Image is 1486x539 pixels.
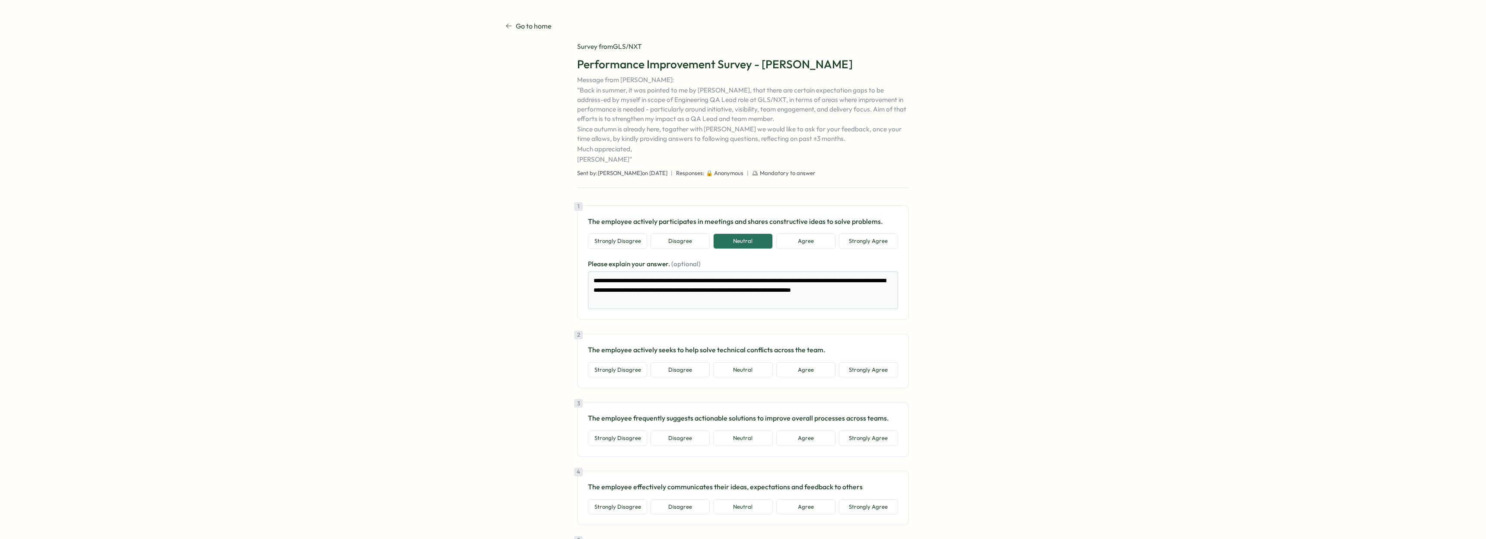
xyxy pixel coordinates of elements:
button: Strongly Disagree [588,499,647,515]
button: Agree [776,431,835,446]
button: Strongly Agree [839,362,898,378]
span: Sent by: [PERSON_NAME] on [DATE] [577,169,667,177]
p: Go to home [516,21,552,32]
button: Strongly Disagree [588,362,647,378]
button: Strongly Agree [839,233,898,249]
button: Agree [776,362,835,378]
span: Responses: 🔒 Anonymous [676,169,743,177]
button: Neutral [713,431,772,446]
p: The employee effectively communicates their ideas, expectations and feedback to others [588,482,898,492]
button: Neutral [713,233,772,249]
p: Message from [PERSON_NAME]: "Back in summer, it was pointed to me by [PERSON_NAME], that there ar... [577,75,909,164]
span: | [747,169,749,177]
div: 1 [574,202,583,211]
button: Disagree [651,233,710,249]
button: Neutral [713,362,772,378]
h1: Performance Improvement Survey - [PERSON_NAME] [577,57,909,72]
span: Mandatory to answer [760,169,816,177]
span: answer. [647,260,671,268]
p: The employee actively seeks to help solve technical conflicts across the team. [588,344,898,355]
div: Survey from GLS/NXT [577,42,909,51]
button: Neutral [713,499,772,515]
button: Disagree [651,362,710,378]
button: Disagree [651,499,710,515]
span: Please [588,260,609,268]
button: Disagree [651,431,710,446]
span: your [632,260,647,268]
div: 3 [574,399,583,408]
p: The employee frequently suggests actionable solutions to improve overall processes across teams. [588,413,898,424]
span: (optional) [671,260,701,268]
div: 4 [574,468,583,476]
button: Strongly Disagree [588,431,647,446]
p: The employee actively participates in meetings and shares constructive ideas to solve problems. [588,216,898,227]
button: Strongly Disagree [588,233,647,249]
button: Agree [776,233,835,249]
div: 2 [574,331,583,339]
span: | [671,169,673,177]
span: explain [609,260,632,268]
button: Strongly Agree [839,499,898,515]
button: Strongly Agree [839,431,898,446]
a: Go to home [505,21,552,32]
button: Agree [776,499,835,515]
